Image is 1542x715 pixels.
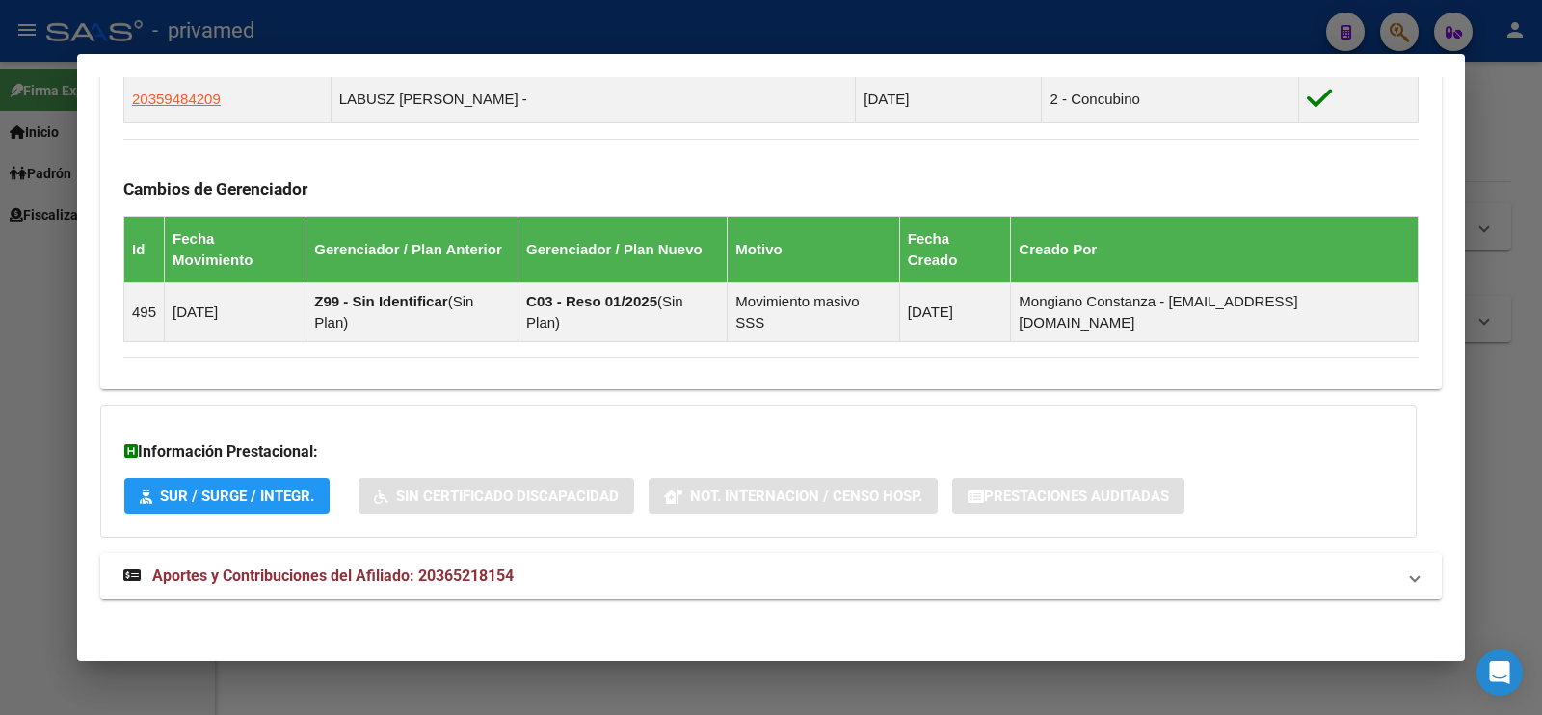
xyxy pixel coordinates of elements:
h3: Información Prestacional: [124,440,1393,463]
span: Prestaciones Auditadas [984,488,1169,505]
td: 2 - Concubino [1042,76,1298,123]
th: Fecha Movimiento [165,217,306,283]
strong: Z99 - Sin Identificar [314,293,447,309]
td: ( ) [306,283,518,342]
span: 20359484209 [132,91,221,107]
td: 495 [124,283,165,342]
td: Movimiento masivo SSS [728,283,899,342]
td: [DATE] [899,283,1011,342]
th: Id [124,217,165,283]
td: [DATE] [165,283,306,342]
th: Fecha Creado [899,217,1011,283]
td: [DATE] [856,76,1042,123]
td: Mongiano Constanza - [EMAIL_ADDRESS][DOMAIN_NAME] [1011,283,1419,342]
span: Aportes y Contribuciones del Afiliado: 20365218154 [152,567,514,585]
div: Open Intercom Messenger [1476,649,1523,696]
span: SUR / SURGE / INTEGR. [160,488,314,505]
button: Sin Certificado Discapacidad [359,478,634,514]
h3: Cambios de Gerenciador [123,178,1419,199]
span: Sin Certificado Discapacidad [396,488,619,505]
mat-expansion-panel-header: Aportes y Contribuciones del Afiliado: 20365218154 [100,553,1442,599]
span: Not. Internacion / Censo Hosp. [690,488,922,505]
td: ( ) [518,283,728,342]
th: Creado Por [1011,217,1419,283]
button: Not. Internacion / Censo Hosp. [649,478,938,514]
th: Gerenciador / Plan Anterior [306,217,518,283]
th: Gerenciador / Plan Nuevo [518,217,728,283]
strong: C03 - Reso 01/2025 [526,293,657,309]
td: LABUSZ [PERSON_NAME] - [331,76,856,123]
button: Prestaciones Auditadas [952,478,1184,514]
th: Motivo [728,217,899,283]
button: SUR / SURGE / INTEGR. [124,478,330,514]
